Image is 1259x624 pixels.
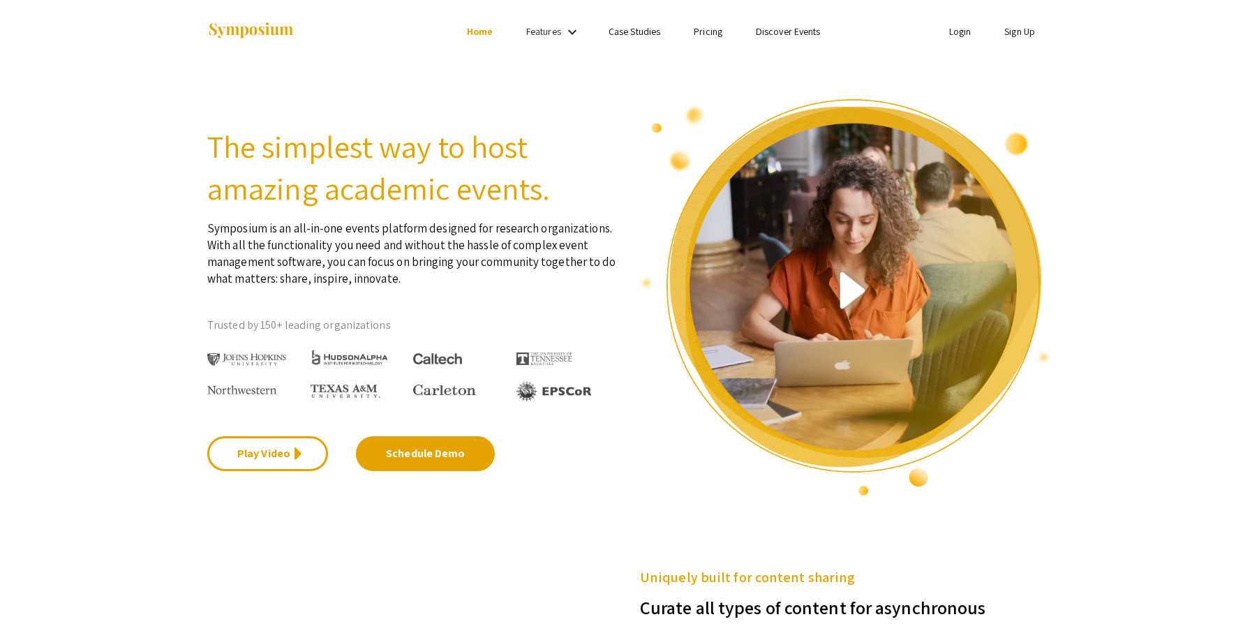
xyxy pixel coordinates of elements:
[207,385,277,394] img: Northwestern
[516,381,593,401] img: EPSCOR
[1004,25,1035,38] a: Sign Up
[467,25,493,38] a: Home
[10,561,59,614] iframe: Chat
[207,353,286,366] img: Johns Hopkins University
[516,352,572,365] img: The University of Tennessee
[207,209,619,287] p: Symposium is an all-in-one events platform designed for research organizations. With all the func...
[311,385,380,399] img: Texas A&M University
[640,98,1052,497] img: video overview of Symposium
[207,22,295,40] img: Symposium by ForagerOne
[356,436,495,471] a: Schedule Demo
[526,25,561,38] a: Features
[413,353,462,365] img: Caltech
[207,436,328,471] a: Play Video
[311,349,389,365] img: HudsonAlpha
[609,25,660,38] a: Case Studies
[413,385,476,396] img: Carleton
[207,315,619,336] p: Trusted by 150+ leading organizations
[640,567,1052,588] h5: Uniquely built for content sharing
[207,126,619,209] h2: The simplest way to host amazing academic events.
[694,25,722,38] a: Pricing
[564,24,581,40] mat-icon: Expand Features list
[756,25,821,38] a: Discover Events
[949,25,971,38] a: Login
